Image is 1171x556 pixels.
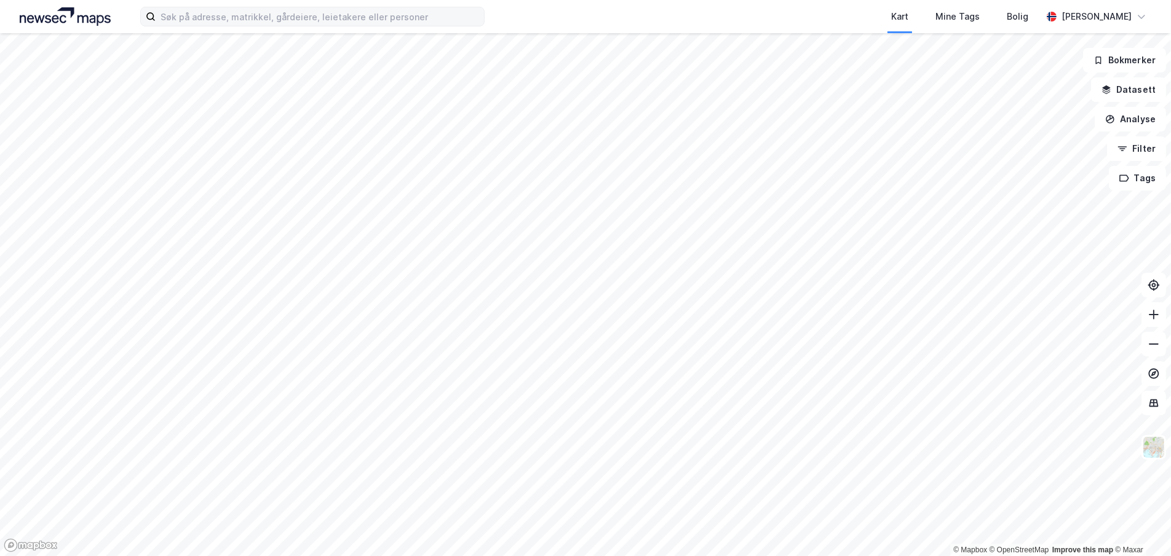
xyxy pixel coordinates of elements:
input: Søk på adresse, matrikkel, gårdeiere, leietakere eller personer [156,7,484,26]
div: [PERSON_NAME] [1062,9,1132,24]
div: Mine Tags [935,9,980,24]
iframe: Chat Widget [1109,497,1171,556]
img: logo.a4113a55bc3d86da70a041830d287a7e.svg [20,7,111,26]
div: Kontrollprogram for chat [1109,497,1171,556]
div: Kart [891,9,908,24]
div: Bolig [1007,9,1028,24]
